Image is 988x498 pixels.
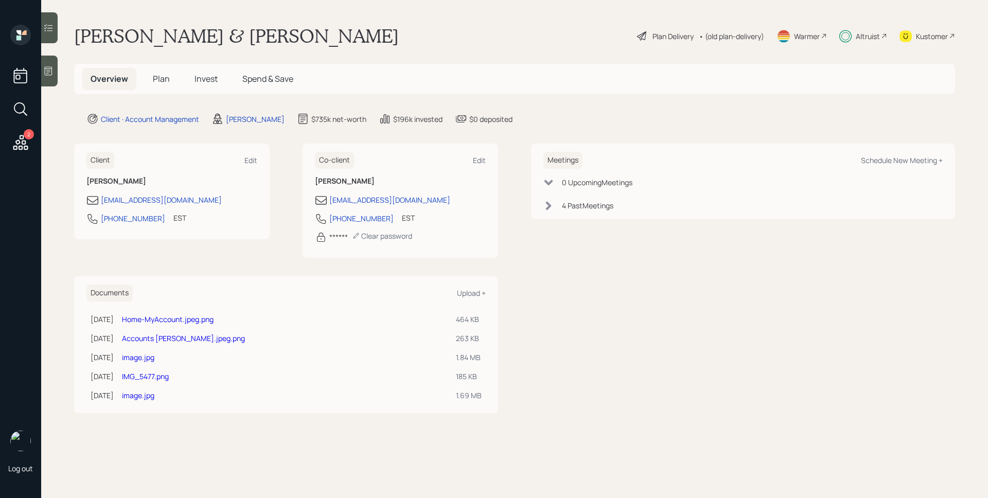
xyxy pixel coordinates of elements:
[91,333,114,344] div: [DATE]
[393,114,443,124] div: $196k invested
[153,73,170,84] span: Plan
[122,314,214,324] a: Home-MyAccount.jpeg.png
[24,129,34,139] div: 2
[91,390,114,401] div: [DATE]
[794,31,820,42] div: Warmer
[699,31,764,42] div: • (old plan-delivery)
[86,177,257,186] h6: [PERSON_NAME]
[456,333,482,344] div: 263 KB
[311,114,366,124] div: $735k net-worth
[652,31,694,42] div: Plan Delivery
[74,25,399,47] h1: [PERSON_NAME] & [PERSON_NAME]
[244,155,257,165] div: Edit
[402,212,415,223] div: EST
[91,314,114,325] div: [DATE]
[473,155,486,165] div: Edit
[242,73,293,84] span: Spend & Save
[456,390,482,401] div: 1.69 MB
[456,352,482,363] div: 1.84 MB
[315,177,486,186] h6: [PERSON_NAME]
[543,152,583,169] h6: Meetings
[195,73,218,84] span: Invest
[457,288,486,298] div: Upload +
[329,194,450,205] div: [EMAIL_ADDRESS][DOMAIN_NAME]
[122,333,245,343] a: Accounts [PERSON_NAME].jpeg.png
[456,371,482,382] div: 185 KB
[101,213,165,224] div: [PHONE_NUMBER]
[329,213,394,224] div: [PHONE_NUMBER]
[86,284,133,301] h6: Documents
[856,31,880,42] div: Altruist
[91,371,114,382] div: [DATE]
[456,314,482,325] div: 464 KB
[86,152,114,169] h6: Client
[8,464,33,473] div: Log out
[10,431,31,451] img: james-distasi-headshot.png
[916,31,948,42] div: Kustomer
[122,352,154,362] a: image.jpg
[315,152,354,169] h6: Co-client
[469,114,513,124] div: $0 deposited
[562,177,632,188] div: 0 Upcoming Meeting s
[173,212,186,223] div: EST
[122,390,154,400] a: image.jpg
[91,73,128,84] span: Overview
[226,114,285,124] div: [PERSON_NAME]
[91,352,114,363] div: [DATE]
[122,371,169,381] a: IMG_5477.png
[101,114,199,124] div: Client · Account Management
[352,231,412,241] div: Clear password
[101,194,222,205] div: [EMAIL_ADDRESS][DOMAIN_NAME]
[861,155,943,165] div: Schedule New Meeting +
[562,200,613,211] div: 4 Past Meeting s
